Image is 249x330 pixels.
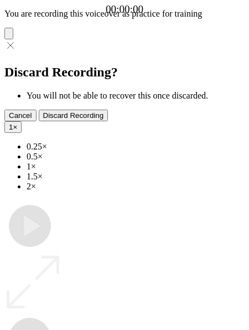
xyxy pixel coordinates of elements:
button: Discard Recording [39,110,108,121]
a: 00:00:00 [106,3,143,16]
button: 1× [4,121,22,133]
li: 2× [27,182,245,192]
li: You will not be able to recover this once discarded. [27,91,245,101]
p: You are recording this voiceover as practice for training [4,9,245,19]
li: 1.5× [27,172,245,182]
span: 1 [9,123,13,131]
h2: Discard Recording? [4,65,245,80]
li: 1× [27,162,245,172]
li: 0.25× [27,142,245,152]
button: Cancel [4,110,37,121]
li: 0.5× [27,152,245,162]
